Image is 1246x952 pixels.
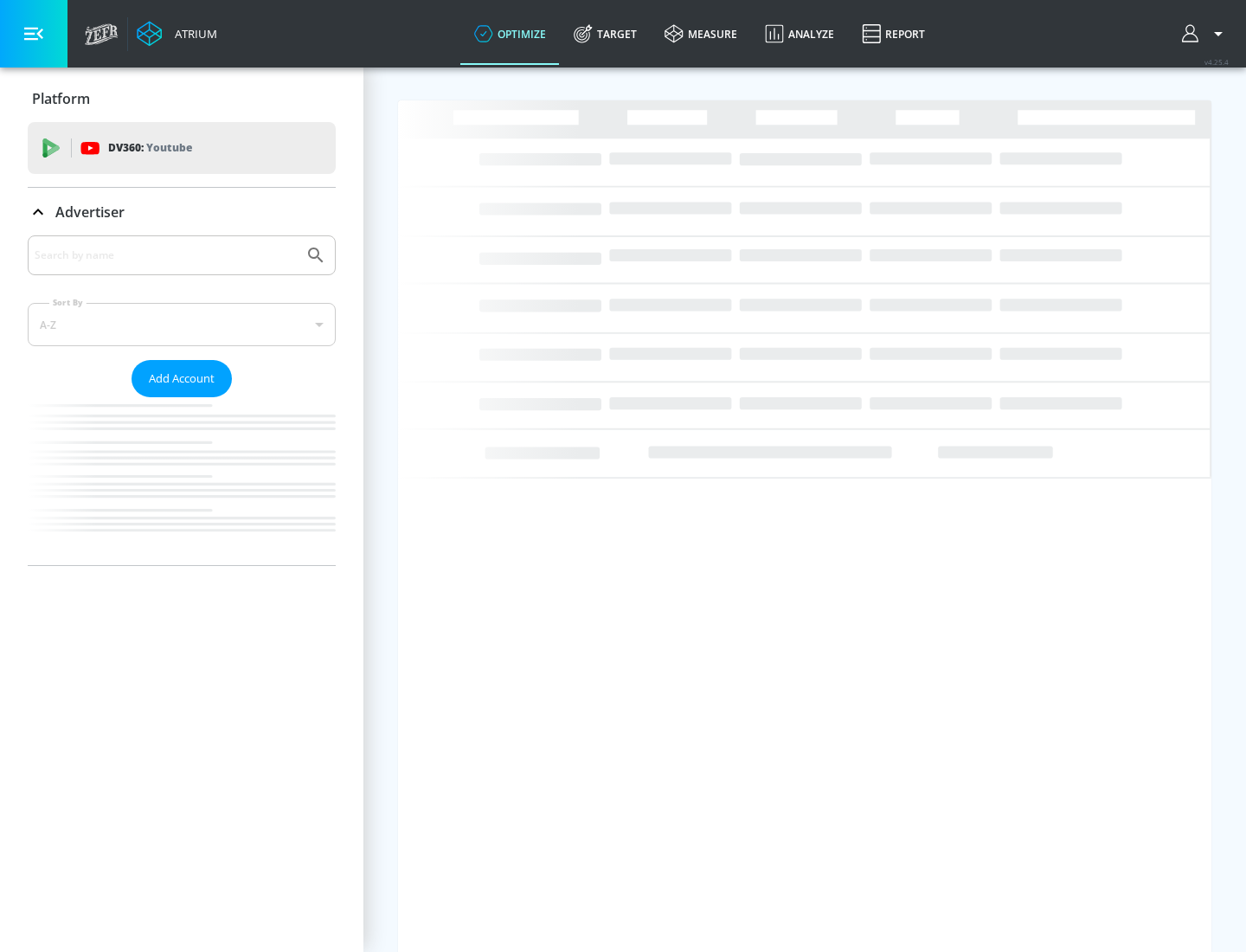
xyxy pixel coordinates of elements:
div: DV360: Youtube [28,122,336,174]
p: Platform [32,89,90,108]
nav: list of Advertiser [28,397,336,565]
a: Analyze [751,3,848,65]
a: Target [560,3,651,65]
a: Report [848,3,939,65]
a: Atrium [137,21,217,47]
div: Advertiser [28,235,336,565]
p: Youtube [146,138,192,157]
p: Advertiser [55,203,125,222]
label: Sort By [49,297,87,308]
div: Atrium [168,26,217,42]
a: optimize [460,3,560,65]
span: v 4.25.4 [1204,57,1229,67]
div: Advertiser [28,188,336,236]
p: DV360: [108,138,192,158]
div: A-Z [28,303,336,346]
div: Platform [28,74,336,123]
input: Search by name [35,244,297,267]
a: measure [651,3,751,65]
span: Add Account [149,369,215,389]
button: Add Account [132,360,232,397]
